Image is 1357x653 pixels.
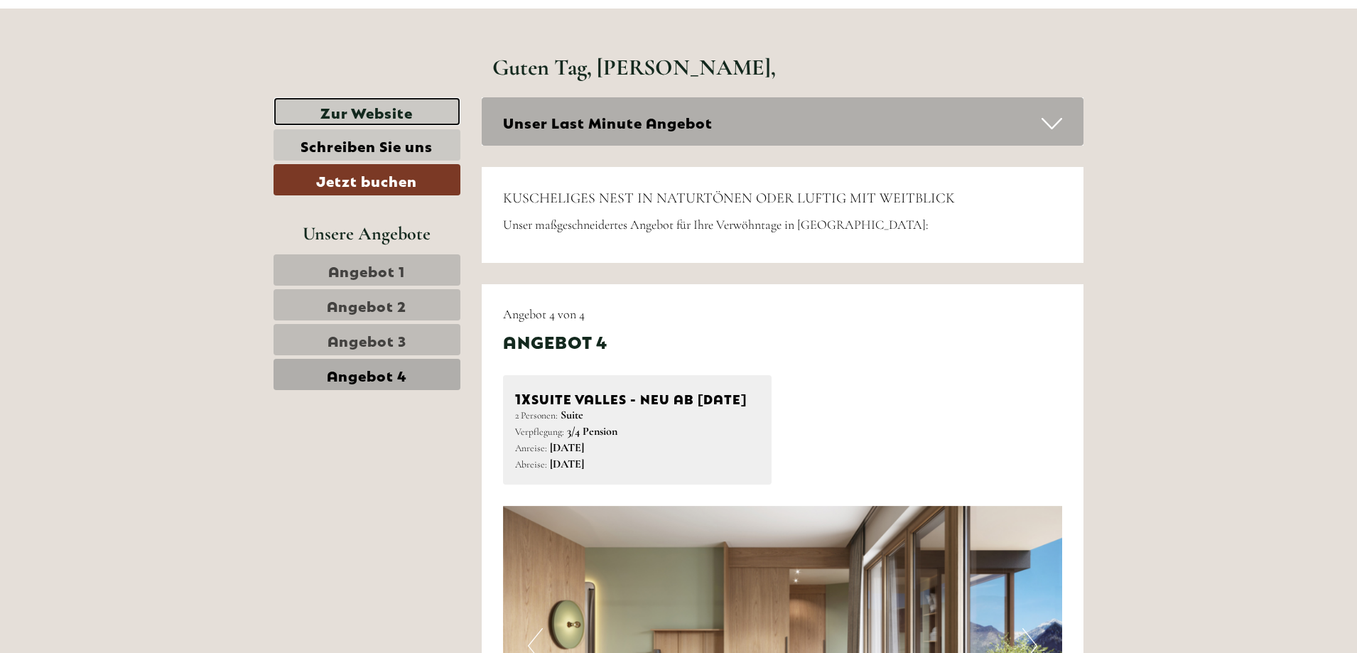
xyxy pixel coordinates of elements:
[515,409,558,421] small: 2 Personen:
[21,41,202,53] div: [GEOGRAPHIC_DATA]
[460,368,560,399] button: Senden
[515,387,531,407] b: 1x
[550,457,584,471] b: [DATE]
[327,365,407,384] span: Angebot 4
[503,306,585,322] span: Angebot 4 von 4
[328,260,405,280] span: Angebot 1
[327,295,406,315] span: Angebot 2
[274,97,460,126] a: Zur Website
[492,55,776,80] h1: Guten Tag, [PERSON_NAME],
[515,458,547,470] small: Abreise:
[274,164,460,195] a: Jetzt buchen
[503,329,607,353] div: Angebot 4
[503,190,955,207] span: KUSCHELIGES NEST IN NATURTÖNEN ODER LUFTIG MIT WEITBLICK
[567,424,617,438] b: 3/4 Pension
[515,426,564,438] small: Verpflegung:
[247,11,314,35] div: Samstag
[561,408,583,422] b: Suite
[274,220,460,247] div: Unsere Angebote
[11,38,209,82] div: Guten Tag, wie können wir Ihnen helfen?
[515,387,760,408] div: SUITE VALLES - neu ab [DATE]
[21,69,202,79] small: 14:28
[503,217,929,232] span: Unser maßgeschneidertes Angebot für Ihre Verwöhntage in [GEOGRAPHIC_DATA]:
[515,442,547,454] small: Anreise:
[550,441,584,455] b: [DATE]
[482,97,1084,146] div: Unser Last Minute Angebot
[274,129,460,161] a: Schreiben Sie uns
[328,330,406,350] span: Angebot 3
